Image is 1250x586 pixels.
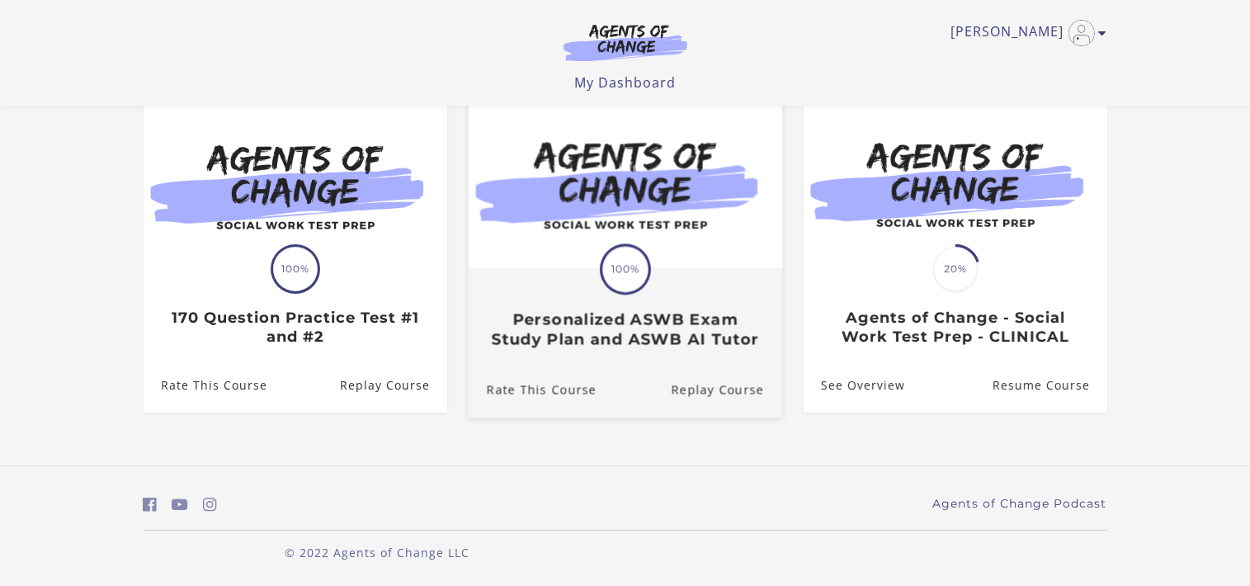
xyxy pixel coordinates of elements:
[933,495,1107,513] a: Agents of Change Podcast
[546,23,705,61] img: Agents of Change Logo
[161,309,429,346] h3: 170 Question Practice Test #1 and #2
[339,359,446,413] a: 170 Question Practice Test #1 and #2: Resume Course
[486,310,763,348] h3: Personalized ASWB Exam Study Plan and ASWB AI Tutor
[144,359,267,413] a: 170 Question Practice Test #1 and #2: Rate This Course
[951,20,1099,46] a: Toggle menu
[172,497,188,513] i: https://www.youtube.com/c/AgentsofChangeTestPrepbyMeaganMitchell (Open in a new window)
[574,73,676,92] a: My Dashboard
[203,493,217,517] a: https://www.instagram.com/agentsofchangeprep/ (Open in a new window)
[144,493,158,517] a: https://www.facebook.com/groups/aswbtestprep (Open in a new window)
[144,544,612,561] p: © 2022 Agents of Change LLC
[273,247,318,291] span: 100%
[144,497,158,513] i: https://www.facebook.com/groups/aswbtestprep (Open in a new window)
[821,309,1089,346] h3: Agents of Change - Social Work Test Prep - CLINICAL
[172,493,188,517] a: https://www.youtube.com/c/AgentsofChangeTestPrepbyMeaganMitchell (Open in a new window)
[671,362,782,418] a: Personalized ASWB Exam Study Plan and ASWB AI Tutor: Resume Course
[602,247,649,293] span: 100%
[992,359,1106,413] a: Agents of Change - Social Work Test Prep - CLINICAL: Resume Course
[933,247,978,291] span: 20%
[203,497,217,513] i: https://www.instagram.com/agentsofchangeprep/ (Open in a new window)
[468,362,596,418] a: Personalized ASWB Exam Study Plan and ASWB AI Tutor: Rate This Course
[804,359,905,413] a: Agents of Change - Social Work Test Prep - CLINICAL: See Overview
